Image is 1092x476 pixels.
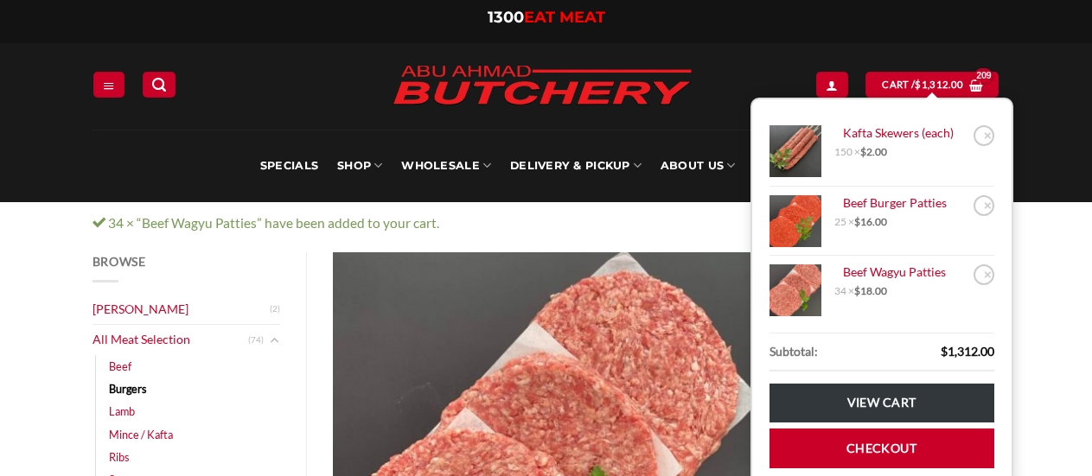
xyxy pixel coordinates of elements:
[524,8,605,27] span: EAT MEAT
[268,331,280,350] button: Toggle
[93,295,271,325] a: [PERSON_NAME]
[915,79,963,90] bdi: 1,312.00
[270,296,280,322] span: (2)
[260,130,318,202] a: Specials
[109,446,130,468] a: Ribs
[143,72,176,97] a: Search
[661,130,735,202] a: About Us
[854,215,887,228] bdi: 16.00
[941,344,994,359] bdi: 1,312.00
[770,428,994,467] a: Checkout
[378,54,706,119] img: Abu Ahmad Butchery
[854,284,887,297] bdi: 18.00
[882,77,963,92] span: Cart /
[974,195,994,216] a: Remove Beef Burger Patties from cart
[834,264,968,280] a: Beef Wagyu Patties
[93,254,146,269] span: Browse
[816,72,847,97] a: Login
[865,72,999,97] a: Cart /$1,312.00
[248,327,264,353] span: (74)
[860,145,887,158] bdi: 2.00
[854,284,860,297] span: $
[834,145,887,159] span: 150 ×
[834,125,968,141] a: Kafta Skewers (each)
[834,284,887,298] span: 34 ×
[854,215,860,228] span: $
[834,215,887,229] span: 25 ×
[510,130,642,202] a: Delivery & Pickup
[93,72,125,97] a: Menu
[109,400,135,422] a: Lamb
[974,264,994,285] a: Remove Beef Wagyu Patties from cart
[109,355,131,378] a: Beef
[488,8,605,27] a: 1300EAT MEAT
[770,342,818,362] strong: Subtotal:
[80,213,1013,234] div: 34 × “Beef Wagyu Patties” have been added to your cart.
[488,8,524,27] span: 1300
[770,384,994,422] a: View cart
[941,344,948,359] span: $
[93,325,249,355] a: All Meat Selection
[915,77,921,92] span: $
[109,423,173,446] a: Mince / Kafta
[109,378,147,400] a: Burgers
[974,125,994,146] a: Remove Kafta Skewers (each) from cart
[860,145,866,158] span: $
[337,130,382,202] a: SHOP
[834,195,968,211] a: Beef Burger Patties
[401,130,491,202] a: Wholesale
